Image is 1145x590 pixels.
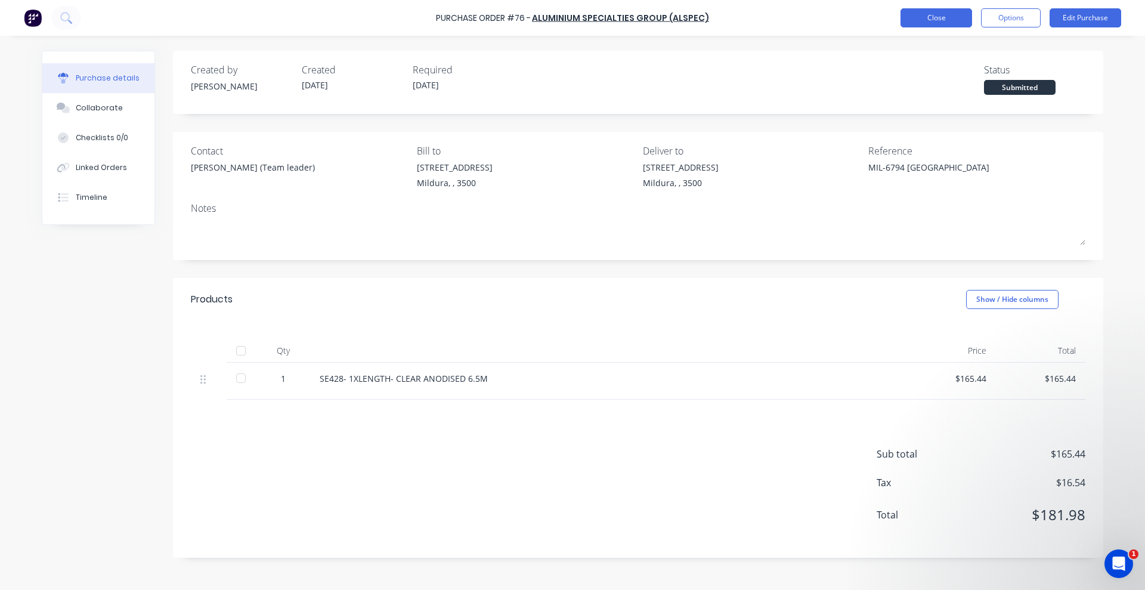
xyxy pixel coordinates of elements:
button: Close [900,8,972,27]
div: [PERSON_NAME] [191,80,292,92]
div: Created by [191,63,292,77]
div: Mildura, , 3500 [417,177,493,189]
span: $181.98 [966,504,1085,526]
textarea: MIL-6794 [GEOGRAPHIC_DATA] [868,161,1017,188]
div: $165.44 [1005,372,1076,385]
div: Submitted [984,80,1056,95]
div: Purchase details [76,73,140,84]
button: Options [981,8,1041,27]
button: Show / Hide columns [966,290,1059,309]
div: Created [302,63,403,77]
div: Reference [868,144,1085,158]
span: 1 [1129,549,1138,559]
span: $165.44 [966,447,1085,461]
button: Timeline [42,183,154,212]
span: Total [877,508,966,522]
span: $16.54 [966,475,1085,490]
iframe: Intercom live chat [1104,549,1133,578]
div: $165.44 [916,372,986,385]
div: Total [996,339,1085,363]
div: Collaborate [76,103,123,113]
button: Collaborate [42,93,154,123]
div: Timeline [76,192,107,203]
button: Linked Orders [42,153,154,183]
div: 1 [266,372,301,385]
div: Mildura, , 3500 [643,177,719,189]
div: Deliver to [643,144,860,158]
div: Qty [256,339,310,363]
div: Contact [191,144,408,158]
span: Sub total [877,447,966,461]
div: Checklists 0/0 [76,132,128,143]
div: [STREET_ADDRESS] [643,161,719,174]
button: Checklists 0/0 [42,123,154,153]
button: Purchase details [42,63,154,93]
a: ALUMINIUM SPECIALTIES GROUP (ALSPEC) [532,12,709,24]
div: Bill to [417,144,634,158]
div: Status [984,63,1085,77]
div: SE428- 1XLENGTH- CLEAR ANODISED 6.5M [320,372,897,385]
img: Factory [24,9,42,27]
div: Required [413,63,514,77]
button: Edit Purchase [1050,8,1121,27]
div: Price [906,339,996,363]
span: Tax [877,475,966,490]
div: [PERSON_NAME] (Team leader) [191,161,315,174]
div: Linked Orders [76,162,127,173]
div: [STREET_ADDRESS] [417,161,493,174]
div: Notes [191,201,1085,215]
div: Purchase Order #76 - [436,12,531,24]
div: Products [191,292,233,307]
